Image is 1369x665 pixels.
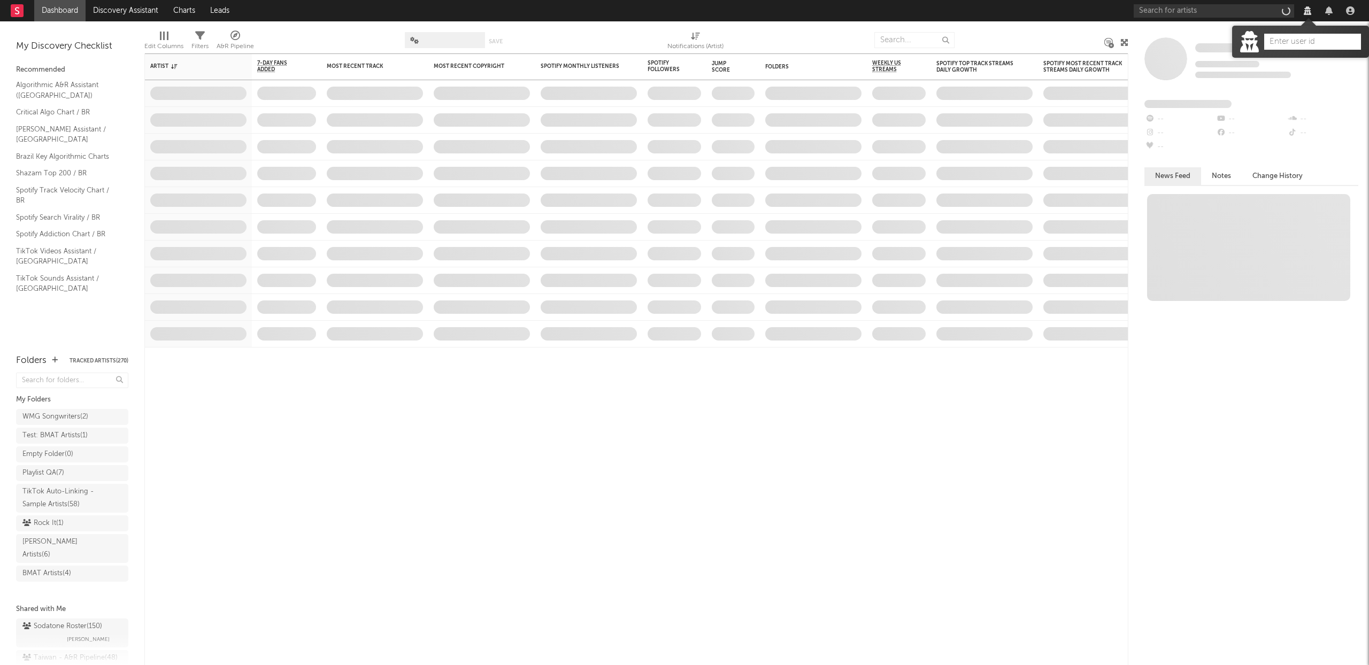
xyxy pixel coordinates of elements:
[712,60,739,73] div: Jump Score
[1195,43,1243,52] span: Some Artist
[1195,61,1259,67] span: Tracking Since: [DATE]
[1144,126,1216,140] div: --
[70,358,128,364] button: Tracked Artists(270)
[1287,112,1358,126] div: --
[16,354,47,367] div: Folders
[16,184,118,206] a: Spotify Track Velocity Chart / BR
[667,40,724,53] div: Notifications (Artist)
[16,167,118,179] a: Shazam Top 200 / BR
[1043,60,1124,73] div: Spotify Most Recent Track Streams Daily Growth
[1134,4,1294,18] input: Search for artists
[150,63,230,69] div: Artist
[16,534,128,563] a: [PERSON_NAME] Artists(6)
[257,60,300,73] span: 7-Day Fans Added
[144,27,183,58] div: Edit Columns
[16,123,118,145] a: [PERSON_NAME] Assistant / [GEOGRAPHIC_DATA]
[1201,167,1242,185] button: Notes
[327,63,407,69] div: Most Recent Track
[16,245,118,267] a: TikTok Videos Assistant / [GEOGRAPHIC_DATA]
[765,64,845,70] div: Folders
[16,228,118,240] a: Spotify Addiction Chart / BR
[16,409,128,425] a: WMG Songwriters(2)
[1264,34,1366,50] input: Enter user id
[648,60,685,73] div: Spotify Followers
[489,38,503,44] button: Save
[541,63,621,69] div: Spotify Monthly Listeners
[16,151,118,163] a: Brazil Key Algorithmic Charts
[1195,43,1243,53] a: Some Artist
[16,465,128,481] a: Playlist QA(7)
[16,373,128,388] input: Search for folders...
[16,618,128,647] a: Sodatone Roster(150)[PERSON_NAME]
[22,467,64,480] div: Playlist QA ( 7 )
[1144,100,1232,108] span: Fans Added by Platform
[1195,72,1291,78] span: 0 fans last week
[667,27,724,58] div: Notifications (Artist)
[16,40,128,53] div: My Discovery Checklist
[16,446,128,462] a: Empty Folder(0)
[16,106,118,118] a: Critical Algo Chart / BR
[217,40,254,53] div: A&R Pipeline
[1287,126,1358,140] div: --
[16,515,128,531] a: Rock It(1)
[22,448,73,461] div: Empty Folder ( 0 )
[1242,167,1313,185] button: Change History
[1144,112,1216,126] div: --
[22,429,88,442] div: Test: BMAT Artists ( 1 )
[874,32,955,48] input: Search...
[434,63,514,69] div: Most Recent Copyright
[67,633,110,646] span: [PERSON_NAME]
[16,273,118,295] a: TikTok Sounds Assistant / [GEOGRAPHIC_DATA]
[22,485,98,511] div: TikTok Auto-Linking - Sample Artists ( 58 )
[1144,167,1201,185] button: News Feed
[872,60,910,73] span: Weekly US Streams
[191,27,209,58] div: Filters
[22,567,71,580] div: BMAT Artists ( 4 )
[16,566,128,582] a: BMAT Artists(4)
[16,393,128,406] div: My Folders
[191,40,209,53] div: Filters
[1216,126,1287,140] div: --
[22,411,88,423] div: WMG Songwriters ( 2 )
[22,517,64,530] div: Rock It ( 1 )
[22,620,102,633] div: Sodatone Roster ( 150 )
[936,60,1017,73] div: Spotify Top Track Streams Daily Growth
[16,212,118,223] a: Spotify Search Virality / BR
[22,536,98,561] div: [PERSON_NAME] Artists ( 6 )
[1216,112,1287,126] div: --
[217,27,254,58] div: A&R Pipeline
[16,79,118,101] a: Algorithmic A&R Assistant ([GEOGRAPHIC_DATA])
[22,652,118,664] div: Taiwan - A&R Pipeline ( 48 )
[1144,140,1216,154] div: --
[16,64,128,76] div: Recommended
[144,40,183,53] div: Edit Columns
[16,603,128,616] div: Shared with Me
[16,484,128,513] a: TikTok Auto-Linking - Sample Artists(58)
[16,428,128,444] a: Test: BMAT Artists(1)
